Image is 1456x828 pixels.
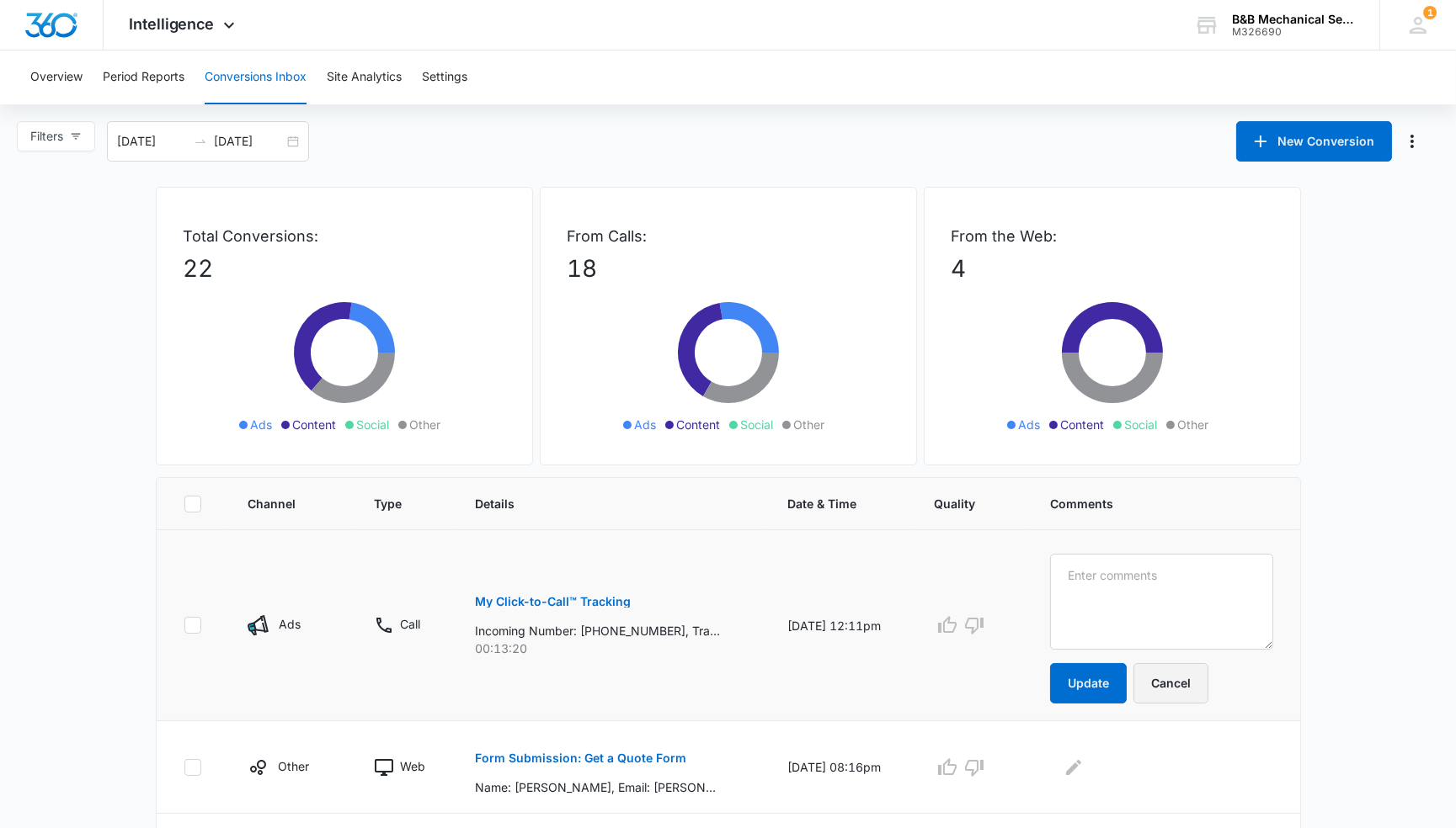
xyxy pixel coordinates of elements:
[1232,26,1355,38] div: account id
[568,251,889,286] p: 18
[205,50,307,104] button: Conversions Inbox
[475,581,631,622] button: My Click-to-Call™ Tracking
[184,251,505,286] p: 22
[1423,6,1437,19] span: 1
[1050,495,1249,512] span: Comments
[1178,416,1209,433] span: Other
[1050,663,1127,703] button: Update
[400,615,420,633] p: Call
[741,416,774,433] span: Social
[129,15,215,33] span: Intelligence
[635,416,657,433] span: Ads
[251,416,273,433] span: Ads
[194,135,207,148] span: swap-right
[410,416,441,433] span: Other
[475,752,686,764] p: Form Submission: Get a Quote Form
[475,640,747,657] p: 00:13:20
[1061,416,1105,433] span: Content
[1423,6,1437,19] div: notifications count
[767,530,914,721] td: [DATE] 12:11pm
[103,50,184,104] button: Period Reports
[194,135,207,148] span: to
[214,132,284,151] input: End date
[1236,121,1392,162] button: New Conversion
[30,127,63,146] span: Filters
[278,757,309,775] p: Other
[17,121,95,151] button: Filters
[934,495,985,512] span: Quality
[475,596,631,608] p: My Click-to-Call™ Tracking
[475,778,720,796] p: Name: [PERSON_NAME], Email: [PERSON_NAME][EMAIL_ADDRESS][DOMAIN_NAME], Phone: [PHONE_NUMBER], How...
[1019,416,1041,433] span: Ads
[475,738,686,778] button: Form Submission: Get a Quote Form
[279,615,301,633] p: Ads
[184,225,505,247] p: Total Conversions:
[952,251,1273,286] p: 4
[117,132,187,151] input: Start date
[677,416,721,433] span: Content
[374,495,410,512] span: Type
[400,757,425,775] p: Web
[794,416,825,433] span: Other
[475,495,723,512] span: Details
[767,721,914,814] td: [DATE] 08:16pm
[293,416,337,433] span: Content
[1060,754,1087,781] button: Edit Comments
[327,50,402,104] button: Site Analytics
[1125,416,1158,433] span: Social
[1232,13,1355,26] div: account name
[422,50,467,104] button: Settings
[1133,663,1208,703] button: Cancel
[568,225,889,247] p: From Calls:
[787,495,869,512] span: Date & Time
[30,50,83,104] button: Overview
[475,622,720,640] p: Incoming Number: [PHONE_NUMBER], Tracking Number: [PHONE_NUMBER], Ring To: [PHONE_NUMBER], Caller...
[357,416,390,433] span: Social
[952,225,1273,247] p: From the Web:
[248,495,309,512] span: Channel
[1399,128,1426,155] button: Manage Numbers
